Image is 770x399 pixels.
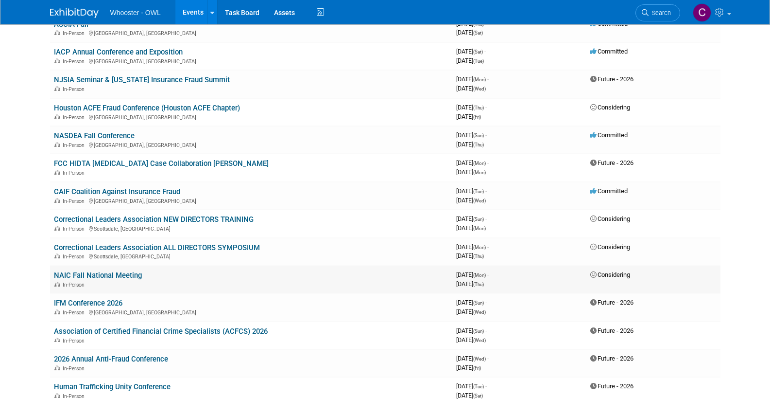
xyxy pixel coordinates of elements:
[473,217,484,222] span: (Sun)
[456,131,487,139] span: [DATE]
[54,215,254,224] a: Correctional Leaders Association NEW DIRECTORS TRAINING
[473,161,486,166] span: (Mon)
[473,142,484,147] span: (Thu)
[590,20,628,27] span: Committed
[693,3,711,22] img: Clare Louise Southcombe
[54,282,60,287] img: In-Person Event
[473,338,486,343] span: (Wed)
[456,243,489,251] span: [DATE]
[473,77,486,82] span: (Mon)
[485,327,487,334] span: -
[54,58,60,63] img: In-Person Event
[473,86,486,91] span: (Wed)
[54,338,60,343] img: In-Person Event
[473,30,483,36] span: (Sat)
[456,57,484,64] span: [DATE]
[473,356,486,362] span: (Wed)
[54,57,448,65] div: [GEOGRAPHIC_DATA], [GEOGRAPHIC_DATA]
[590,104,630,111] span: Considering
[456,392,483,399] span: [DATE]
[456,224,486,232] span: [DATE]
[63,309,87,316] span: In-Person
[54,86,60,91] img: In-Person Event
[63,338,87,344] span: In-Person
[63,114,87,121] span: In-Person
[54,197,448,204] div: [GEOGRAPHIC_DATA], [GEOGRAPHIC_DATA]
[485,187,487,195] span: -
[590,271,630,278] span: Considering
[54,141,448,148] div: [GEOGRAPHIC_DATA], [GEOGRAPHIC_DATA]
[473,198,486,203] span: (Wed)
[54,114,60,119] img: In-Person Event
[473,21,484,27] span: (Thu)
[54,355,168,363] a: 2026 Annual Anti-Fraud Conference
[473,245,486,250] span: (Mon)
[473,189,484,194] span: (Tue)
[456,215,487,222] span: [DATE]
[456,355,489,362] span: [DATE]
[54,75,230,84] a: NJSIA Seminar & [US_STATE] Insurance Fraud Summit
[473,133,484,138] span: (Sun)
[54,198,60,203] img: In-Person Event
[590,187,628,195] span: Committed
[487,159,489,166] span: -
[456,113,481,120] span: [DATE]
[54,243,260,252] a: Correctional Leaders Association ALL DIRECTORS SYMPOSIUM
[54,170,60,175] img: In-Person Event
[590,48,628,55] span: Committed
[110,9,161,17] span: Whooster - OWL
[487,271,489,278] span: -
[63,86,87,92] span: In-Person
[54,20,88,29] a: ASCIA Fall
[50,8,99,18] img: ExhibitDay
[54,308,448,316] div: [GEOGRAPHIC_DATA], [GEOGRAPHIC_DATA]
[54,226,60,231] img: In-Person Event
[590,355,633,362] span: Future - 2026
[54,382,171,391] a: Human Trafficking Unity Conference
[63,30,87,36] span: In-Person
[54,224,448,232] div: Scottsdale, [GEOGRAPHIC_DATA]
[63,226,87,232] span: In-Person
[473,393,483,399] span: (Sat)
[63,198,87,204] span: In-Person
[456,75,489,83] span: [DATE]
[63,365,87,372] span: In-Person
[473,300,484,306] span: (Sun)
[590,75,633,83] span: Future - 2026
[456,141,484,148] span: [DATE]
[456,104,487,111] span: [DATE]
[473,254,484,259] span: (Thu)
[487,75,489,83] span: -
[473,226,486,231] span: (Mon)
[456,271,489,278] span: [DATE]
[456,382,487,390] span: [DATE]
[485,104,487,111] span: -
[473,170,486,175] span: (Mon)
[487,243,489,251] span: -
[590,382,633,390] span: Future - 2026
[473,49,483,54] span: (Sat)
[485,215,487,222] span: -
[473,282,484,287] span: (Thu)
[54,252,448,260] div: Scottsdale, [GEOGRAPHIC_DATA]
[484,48,486,55] span: -
[63,170,87,176] span: In-Person
[54,271,142,280] a: NAIC Fall National Meeting
[473,272,486,278] span: (Mon)
[54,327,268,336] a: Association of Certified Financial Crime Specialists (ACFCS) 2026
[590,215,630,222] span: Considering
[590,327,633,334] span: Future - 2026
[63,142,87,148] span: In-Person
[590,159,633,166] span: Future - 2026
[473,309,486,315] span: (Wed)
[590,299,633,306] span: Future - 2026
[590,131,628,139] span: Committed
[63,282,87,288] span: In-Person
[485,20,487,27] span: -
[456,280,484,288] span: [DATE]
[54,113,448,121] div: [GEOGRAPHIC_DATA], [GEOGRAPHIC_DATA]
[54,29,448,36] div: [GEOGRAPHIC_DATA], [GEOGRAPHIC_DATA]
[54,131,135,140] a: NASDEA Fall Conference
[54,142,60,147] img: In-Person Event
[456,299,487,306] span: [DATE]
